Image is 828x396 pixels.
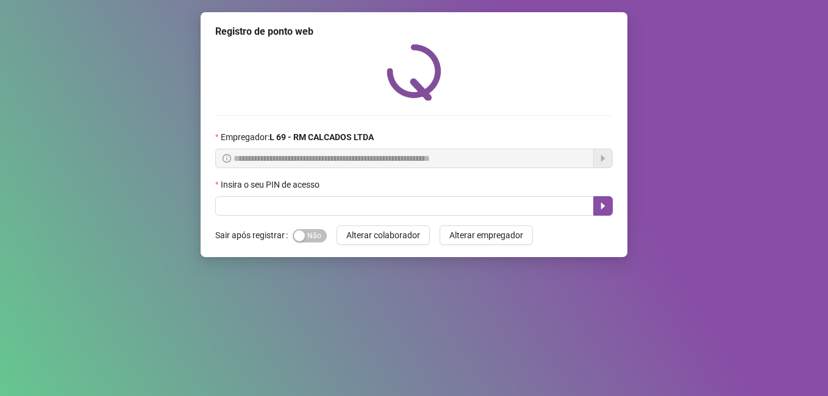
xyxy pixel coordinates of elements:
span: info-circle [223,154,231,163]
span: caret-right [598,201,608,211]
span: Alterar empregador [449,228,523,242]
div: Registro de ponto web [215,24,613,39]
span: Alterar colaborador [346,228,420,242]
button: Alterar empregador [440,225,533,245]
strong: L 69 - RM CALCADOS LTDA [269,132,374,142]
img: QRPoint [387,44,441,101]
label: Sair após registrar [215,225,293,245]
button: Alterar colaborador [337,225,430,245]
span: Empregador : [221,130,374,144]
label: Insira o seu PIN de acesso [215,178,327,191]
